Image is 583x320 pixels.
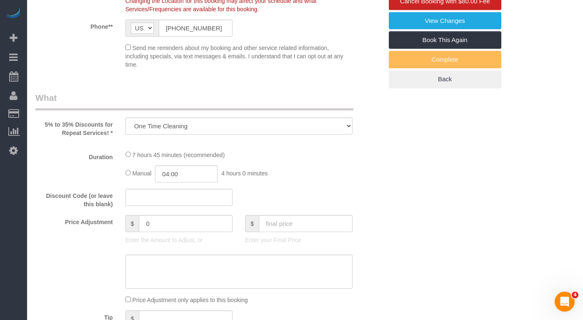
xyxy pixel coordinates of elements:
p: Enter the Amount to Adjust, or [125,236,233,244]
a: Back [389,70,501,88]
span: 7 hours 45 minutes (recommended) [133,152,225,158]
span: $ [125,215,139,232]
iframe: Intercom live chat [555,292,575,312]
label: Price Adjustment [29,215,119,226]
label: Discount Code (or leave this blank) [29,189,119,208]
span: Send me reminders about my booking and other service related information, including specials, via... [125,45,343,68]
a: Book This Again [389,31,501,49]
p: Enter your Final Price [245,236,353,244]
img: Automaid Logo [5,8,22,20]
span: 4 hours 0 minutes [221,170,268,177]
a: View Changes [389,12,501,30]
span: Manual [133,170,152,177]
span: Price Adjustment only applies to this booking [133,297,248,303]
span: 4 [572,292,578,298]
label: Duration [29,150,119,161]
legend: What [35,92,353,110]
label: 5% to 35% Discounts for Repeat Services! * [29,117,119,137]
span: $ [245,215,259,232]
input: final price [259,215,353,232]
